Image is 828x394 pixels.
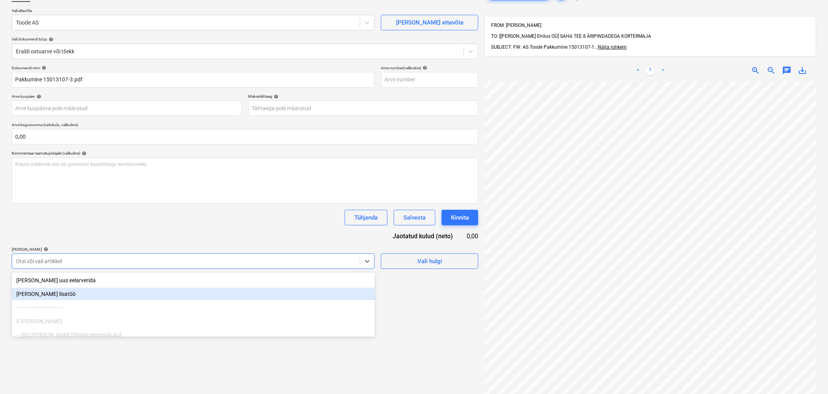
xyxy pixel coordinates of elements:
[381,65,478,70] div: Arve number (valikuline)
[12,315,375,327] div: 0 Tellija kulud
[491,33,651,39] span: TO: [[PERSON_NAME] Ehitus OÜ] SAHA TEE 8 ÄRIPINDADEGA KORTERMAJA
[47,37,53,42] span: help
[35,94,41,99] span: help
[798,66,807,75] span: save_alt
[12,65,375,70] div: Dokumendi nimi
[12,288,375,300] div: Lisa uus lisatöö
[12,301,375,314] div: ------------------------------
[12,288,375,300] div: [PERSON_NAME] lisatöö
[782,66,791,75] span: chat
[12,8,375,15] p: Vali ettevõte
[451,213,469,223] div: Kinnita
[381,72,478,88] input: Arve number
[442,210,478,225] button: Kinnita
[354,213,378,223] div: Tühjenda
[12,329,375,341] div: -- 002 Hanke finantseerimiskulud
[594,44,627,50] span: ...
[248,94,478,99] div: Maksetähtaeg
[751,66,760,75] span: zoom_in
[598,44,627,50] span: Näita rohkem
[12,94,242,99] div: Arve kuupäev
[12,274,375,287] div: Lisa uus eelarverida
[248,100,478,116] input: Tähtaega pole määratud
[633,66,643,75] a: Previous page
[12,100,242,116] input: Arve kuupäeva pole määratud.
[381,15,478,30] button: [PERSON_NAME] ettevõte
[394,210,435,225] button: Salvesta
[12,151,478,156] div: Kommentaar raamatupidajale (valikuline)
[272,94,278,99] span: help
[421,65,427,70] span: help
[12,37,478,42] div: Vali dokumendi tüüp
[789,357,828,394] iframe: Chat Widget
[40,65,46,70] span: help
[80,151,86,156] span: help
[42,247,48,252] span: help
[12,315,375,327] div: 0 [PERSON_NAME]
[12,122,478,129] p: Arve kogusumma (netokulu, valikuline)
[646,66,655,75] a: Page 1 is your current page
[377,232,465,241] div: Jaotatud kulud (neto)
[12,72,375,88] input: Dokumendi nimi
[381,253,478,269] button: Vali hulgi
[403,213,426,223] div: Salvesta
[418,256,442,266] div: Vali hulgi
[12,247,375,252] div: [PERSON_NAME]
[345,210,388,225] button: Tühjenda
[766,66,776,75] span: zoom_out
[12,329,375,341] div: -- 002 [PERSON_NAME] finantseerimiskulud
[491,23,541,28] span: FROM: [PERSON_NAME]
[12,129,478,144] input: Arve kogusumma (netokulu, valikuline)
[396,18,463,28] div: [PERSON_NAME] ettevõte
[12,274,375,287] div: [PERSON_NAME] uus eelarverida
[465,232,478,241] div: 0,00
[491,44,594,50] span: SUBJECT: FW: AS Toode Pakkumine 15013107-1
[658,66,668,75] a: Next page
